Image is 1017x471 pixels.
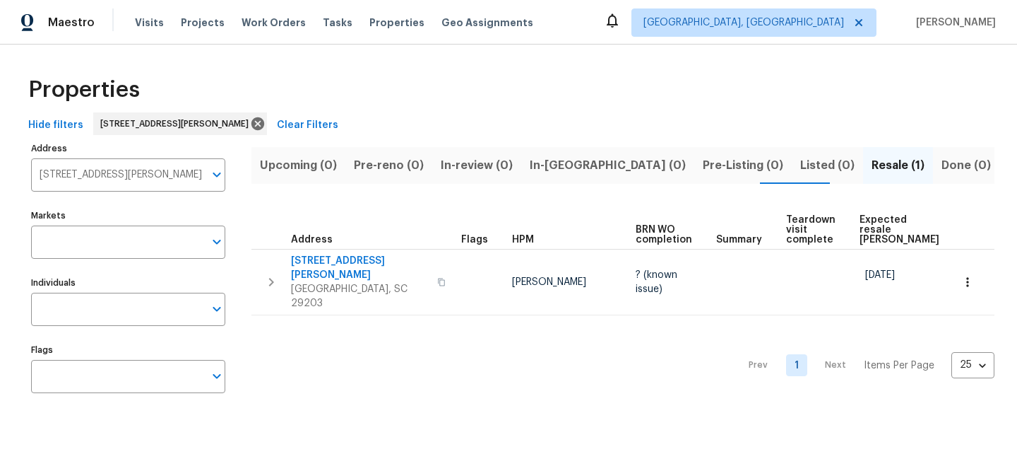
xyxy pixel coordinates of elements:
[636,270,677,294] span: ? (known issue)
[800,156,855,175] span: Listed (0)
[100,117,254,131] span: [STREET_ADDRESS][PERSON_NAME]
[31,279,225,287] label: Individuals
[28,83,140,97] span: Properties
[910,16,996,30] span: [PERSON_NAME]
[207,232,227,252] button: Open
[291,235,333,245] span: Address
[512,277,586,287] span: [PERSON_NAME]
[207,165,227,185] button: Open
[354,156,424,175] span: Pre-reno (0)
[271,112,344,139] button: Clear Filters
[260,156,337,175] span: Upcoming (0)
[93,112,267,135] div: [STREET_ADDRESS][PERSON_NAME]
[786,354,807,376] a: Goto page 1
[207,366,227,386] button: Open
[735,324,994,407] nav: Pagination Navigation
[369,16,424,30] span: Properties
[291,254,429,282] span: [STREET_ADDRESS][PERSON_NAME]
[941,156,991,175] span: Done (0)
[28,117,83,134] span: Hide filters
[181,16,225,30] span: Projects
[716,235,762,245] span: Summary
[703,156,783,175] span: Pre-Listing (0)
[31,346,225,354] label: Flags
[872,156,924,175] span: Resale (1)
[323,18,352,28] span: Tasks
[31,211,225,220] label: Markets
[860,215,939,245] span: Expected resale [PERSON_NAME]
[865,270,895,280] span: [DATE]
[135,16,164,30] span: Visits
[441,156,513,175] span: In-review (0)
[512,235,534,245] span: HPM
[441,16,533,30] span: Geo Assignments
[951,347,994,383] div: 25
[23,112,89,139] button: Hide filters
[277,117,338,134] span: Clear Filters
[643,16,844,30] span: [GEOGRAPHIC_DATA], [GEOGRAPHIC_DATA]
[291,282,429,310] span: [GEOGRAPHIC_DATA], SC 29203
[636,225,692,245] span: BRN WO completion
[207,299,227,319] button: Open
[786,215,835,245] span: Teardown visit complete
[242,16,306,30] span: Work Orders
[48,16,95,30] span: Maestro
[530,156,686,175] span: In-[GEOGRAPHIC_DATA] (0)
[31,144,225,153] label: Address
[461,235,488,245] span: Flags
[864,359,934,373] p: Items Per Page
